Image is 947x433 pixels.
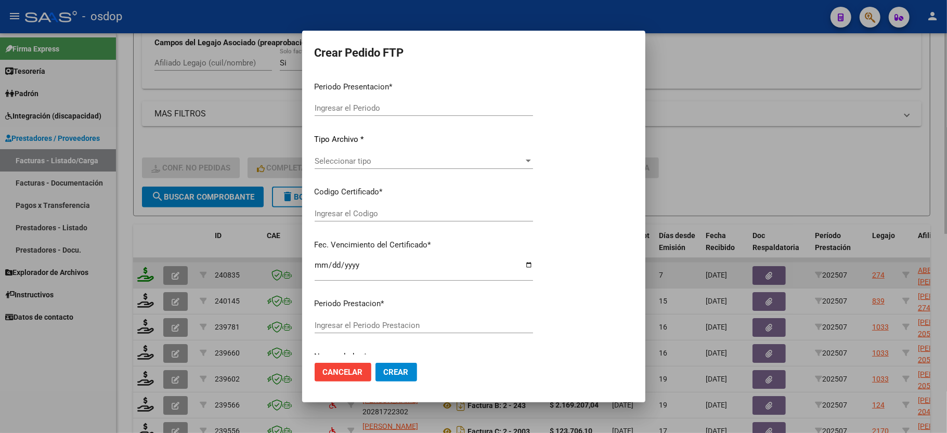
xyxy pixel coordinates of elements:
p: Periodo Prestacion [315,298,533,310]
p: Nomenclador * [315,351,533,363]
p: Periodo Presentacion [315,81,533,93]
button: Crear [375,363,417,382]
p: Codigo Certificado [315,186,533,198]
p: Tipo Archivo * [315,134,533,146]
h2: Crear Pedido FTP [315,43,633,63]
span: Crear [384,368,409,377]
span: Cancelar [323,368,363,377]
button: Cancelar [315,363,371,382]
p: Fec. Vencimiento del Certificado [315,239,533,251]
span: Seleccionar tipo [315,156,524,166]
